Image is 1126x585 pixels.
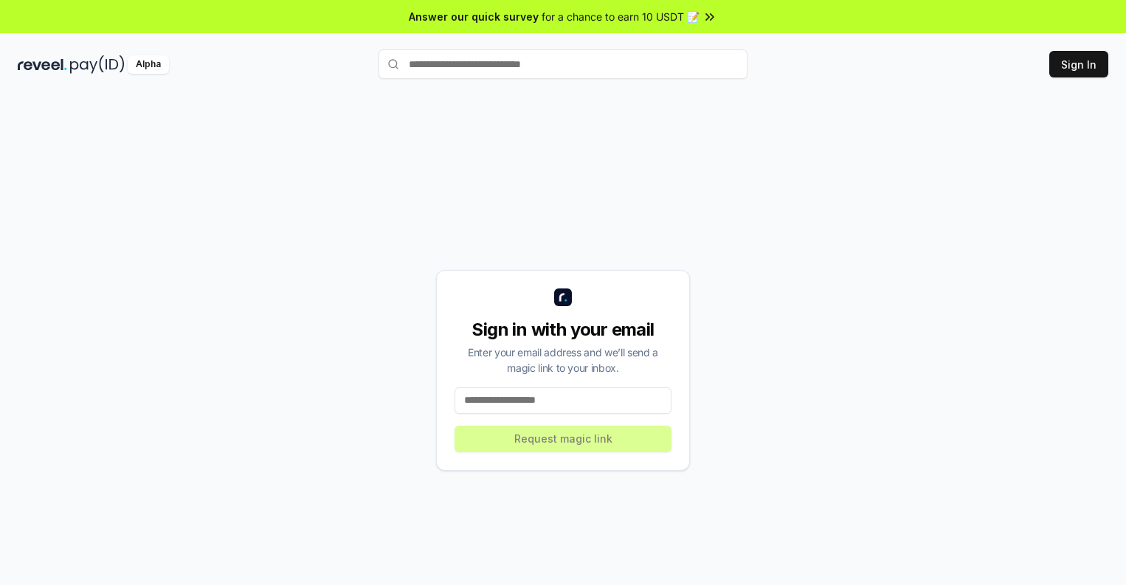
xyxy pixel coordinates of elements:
[554,288,572,306] img: logo_small
[18,55,67,74] img: reveel_dark
[70,55,125,74] img: pay_id
[409,9,539,24] span: Answer our quick survey
[455,318,671,342] div: Sign in with your email
[542,9,700,24] span: for a chance to earn 10 USDT 📝
[128,55,169,74] div: Alpha
[1049,51,1108,77] button: Sign In
[455,345,671,375] div: Enter your email address and we’ll send a magic link to your inbox.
